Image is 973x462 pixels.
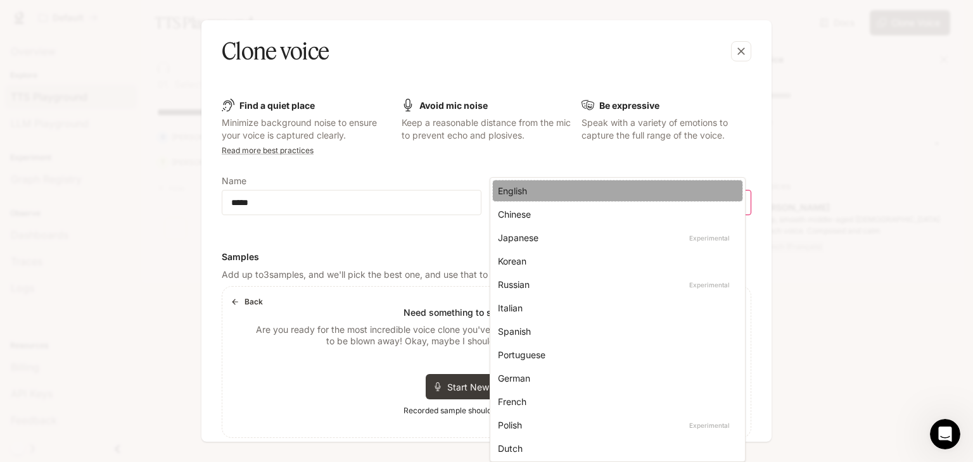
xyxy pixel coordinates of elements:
[498,231,732,244] div: Japanese
[498,371,732,385] div: German
[498,418,732,432] div: Polish
[687,279,732,290] p: Experimental
[498,278,732,291] div: Russian
[498,325,732,338] div: Spanish
[498,395,732,408] div: French
[687,232,732,244] p: Experimental
[687,420,732,431] p: Experimental
[498,348,732,361] div: Portuguese
[930,419,960,449] iframe: Intercom live chat
[498,208,732,221] div: Chinese
[498,254,732,268] div: Korean
[498,442,732,455] div: Dutch
[498,184,732,197] div: English
[498,301,732,315] div: Italian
